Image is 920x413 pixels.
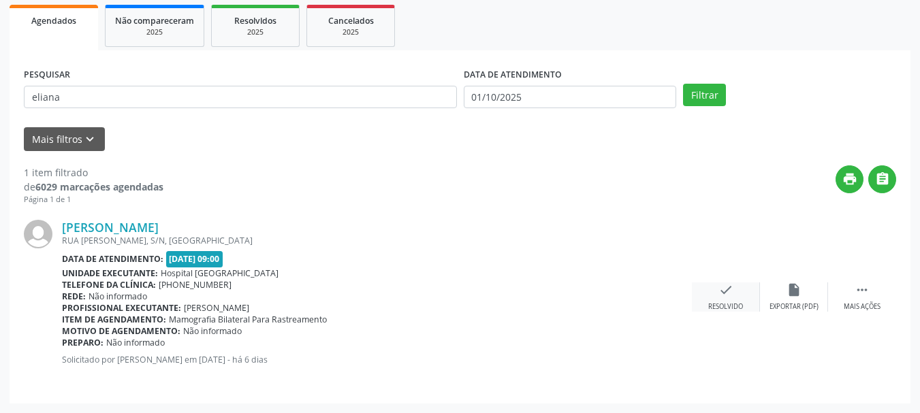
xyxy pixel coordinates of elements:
b: Item de agendamento: [62,314,166,325]
i:  [875,171,890,186]
span: Não informado [89,291,147,302]
b: Data de atendimento: [62,253,163,265]
span: [DATE] 09:00 [166,251,223,267]
b: Telefone da clínica: [62,279,156,291]
img: img [24,220,52,248]
div: Mais ações [844,302,881,312]
button: print [836,165,863,193]
button: Filtrar [683,84,726,107]
i:  [855,282,870,297]
i: check [718,282,733,297]
div: 2025 [221,27,289,37]
button: Mais filtroskeyboard_arrow_down [24,127,105,151]
input: Nome, CNS [24,86,457,109]
div: RUA [PERSON_NAME], S/N, [GEOGRAPHIC_DATA] [62,235,692,246]
span: Cancelados [328,15,374,27]
span: Mamografia Bilateral Para Rastreamento [169,314,327,325]
p: Solicitado por [PERSON_NAME] em [DATE] - há 6 dias [62,354,692,365]
a: [PERSON_NAME] [62,220,159,235]
span: [PHONE_NUMBER] [159,279,232,291]
div: 1 item filtrado [24,165,163,180]
i: insert_drive_file [787,282,802,297]
label: DATA DE ATENDIMENTO [464,65,562,86]
span: Hospital [GEOGRAPHIC_DATA] [161,267,279,279]
b: Preparo: [62,337,104,348]
span: Não informado [106,337,165,348]
label: PESQUISAR [24,65,70,86]
span: Resolvidos [234,15,276,27]
b: Unidade executante: [62,267,158,279]
button:  [868,165,896,193]
div: 2025 [317,27,385,37]
div: 2025 [115,27,194,37]
input: Selecione um intervalo [464,86,677,109]
div: Exportar (PDF) [770,302,819,312]
span: Não compareceram [115,15,194,27]
div: Página 1 de 1 [24,194,163,205]
strong: 6029 marcações agendadas [35,180,163,193]
i: print [842,171,857,186]
i: keyboard_arrow_down [82,132,97,147]
b: Motivo de agendamento: [62,325,180,337]
span: Não informado [183,325,242,337]
span: [PERSON_NAME] [184,302,249,314]
b: Profissional executante: [62,302,181,314]
div: de [24,180,163,194]
b: Rede: [62,291,86,302]
span: Agendados [31,15,76,27]
div: Resolvido [708,302,743,312]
